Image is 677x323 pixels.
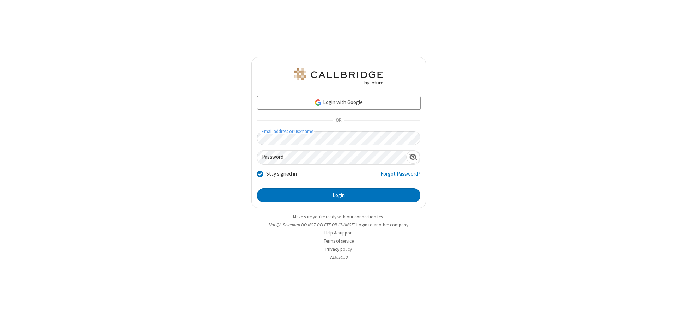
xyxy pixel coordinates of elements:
label: Stay signed in [266,170,297,178]
img: QA Selenium DO NOT DELETE OR CHANGE [293,68,384,85]
iframe: Chat [659,305,672,318]
a: Forgot Password? [380,170,420,183]
a: Help & support [324,230,353,236]
img: google-icon.png [314,99,322,106]
a: Login with Google [257,96,420,110]
a: Privacy policy [325,246,352,252]
input: Password [257,151,406,164]
a: Make sure you're ready with our connection test [293,214,384,220]
button: Login to another company [356,221,408,228]
span: OR [333,116,344,126]
div: Show password [406,151,420,164]
li: v2.6.349.0 [251,254,426,261]
a: Terms of service [324,238,354,244]
li: Not QA Selenium DO NOT DELETE OR CHANGE? [251,221,426,228]
input: Email address or username [257,131,420,145]
button: Login [257,188,420,202]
